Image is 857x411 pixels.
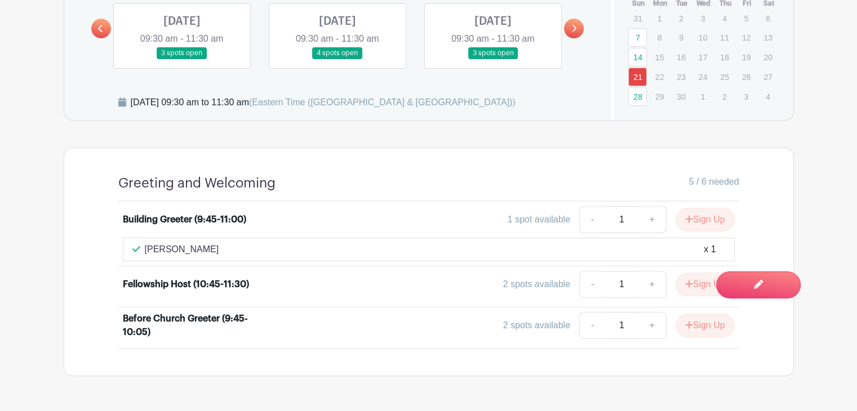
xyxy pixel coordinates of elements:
[650,10,669,27] p: 1
[650,48,669,66] p: 15
[628,68,647,86] a: 21
[579,206,605,233] a: -
[694,48,712,66] p: 17
[628,28,647,47] a: 7
[737,29,756,46] p: 12
[145,243,219,256] p: [PERSON_NAME]
[123,312,263,339] div: Before Church Greeter (9:45-10:05)
[672,88,690,105] p: 30
[638,206,666,233] a: +
[758,29,777,46] p: 13
[694,10,712,27] p: 3
[628,48,647,66] a: 14
[672,29,690,46] p: 9
[672,68,690,86] p: 23
[758,88,777,105] p: 4
[676,208,735,231] button: Sign Up
[650,68,669,86] p: 22
[123,213,246,226] div: Building Greeter (9:45-11:00)
[508,213,570,226] div: 1 spot available
[758,68,777,86] p: 27
[628,87,647,106] a: 28
[715,48,734,66] p: 18
[676,272,735,296] button: Sign Up
[737,68,756,86] p: 26
[758,10,777,27] p: 6
[737,10,756,27] p: 5
[715,29,734,46] p: 11
[758,48,777,66] p: 20
[737,88,756,105] p: 3
[689,175,739,189] span: 5 / 6 needed
[579,271,605,298] a: -
[694,29,712,46] p: 10
[672,10,690,27] p: 2
[503,319,570,332] div: 2 spots available
[715,68,734,86] p: 25
[118,175,276,191] h4: Greeting and Welcoming
[672,48,690,66] p: 16
[715,10,734,27] p: 4
[503,278,570,291] div: 2 spots available
[650,29,669,46] p: 8
[249,97,516,107] span: (Eastern Time ([GEOGRAPHIC_DATA] & [GEOGRAPHIC_DATA]))
[676,314,735,337] button: Sign Up
[628,10,647,27] p: 31
[579,312,605,339] a: -
[131,96,516,109] div: [DATE] 09:30 am to 11:30 am
[715,88,734,105] p: 2
[704,243,716,256] div: x 1
[737,48,756,66] p: 19
[123,278,249,291] div: Fellowship Host (10:45-11:30)
[638,312,666,339] a: +
[650,88,669,105] p: 29
[694,88,712,105] p: 1
[694,68,712,86] p: 24
[638,271,666,298] a: +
